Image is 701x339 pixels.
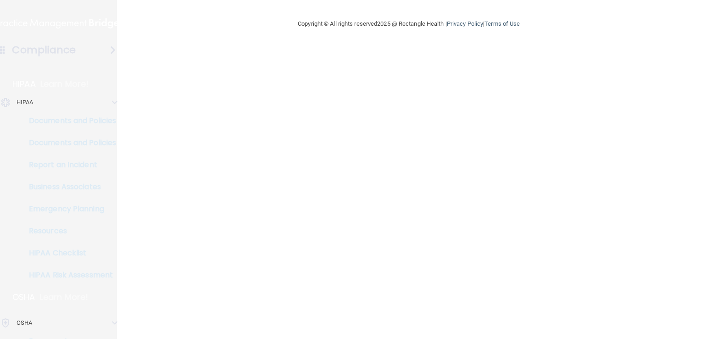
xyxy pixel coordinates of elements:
[6,116,131,125] p: Documents and Policies
[40,292,89,303] p: Learn More!
[6,160,131,169] p: Report an Incident
[6,226,131,236] p: Resources
[12,44,76,56] h4: Compliance
[484,20,520,27] a: Terms of Use
[12,79,36,90] p: HIPAA
[40,79,89,90] p: Learn More!
[12,292,35,303] p: OSHA
[447,20,483,27] a: Privacy Policy
[17,97,33,108] p: HIPAA
[241,9,576,39] div: Copyright © All rights reserved 2025 @ Rectangle Health | |
[6,182,131,192] p: Business Associates
[6,249,131,258] p: HIPAA Checklist
[6,271,131,280] p: HIPAA Risk Assessment
[17,317,32,328] p: OSHA
[6,204,131,214] p: Emergency Planning
[6,138,131,147] p: Documents and Policies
